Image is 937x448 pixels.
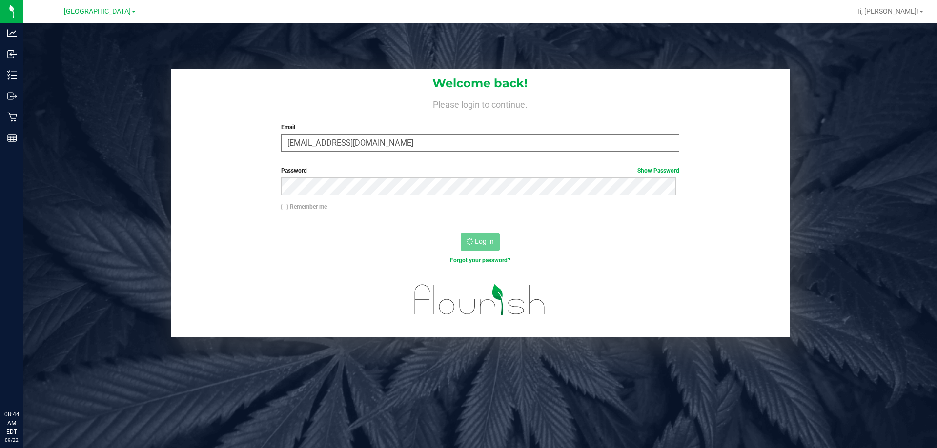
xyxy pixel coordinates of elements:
[4,410,19,436] p: 08:44 AM EDT
[855,7,918,15] span: Hi, [PERSON_NAME]!
[281,123,679,132] label: Email
[281,204,288,211] input: Remember me
[637,167,679,174] a: Show Password
[171,77,790,90] h1: Welcome back!
[461,233,500,251] button: Log In
[7,91,17,101] inline-svg: Outbound
[7,28,17,38] inline-svg: Analytics
[171,97,790,109] h4: Please login to continue.
[403,275,557,325] img: flourish_logo.svg
[475,237,494,245] span: Log In
[7,133,17,143] inline-svg: Reports
[7,70,17,80] inline-svg: Inventory
[7,49,17,59] inline-svg: Inbound
[64,7,131,16] span: [GEOGRAPHIC_DATA]
[281,202,327,211] label: Remember me
[450,257,510,264] a: Forgot your password?
[281,167,307,174] span: Password
[7,112,17,122] inline-svg: Retail
[4,436,19,444] p: 09/22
